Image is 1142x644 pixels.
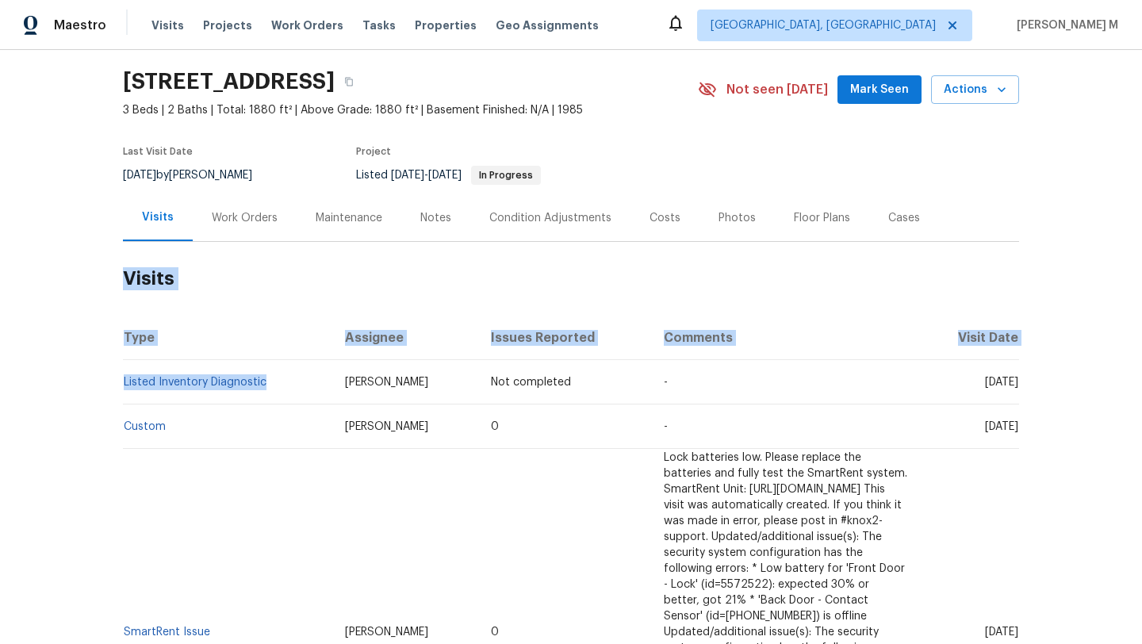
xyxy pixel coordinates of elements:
span: 3 Beds | 2 Baths | Total: 1880 ft² | Above Grade: 1880 ft² | Basement Finished: N/A | 1985 [123,102,698,118]
span: - [664,377,668,388]
span: Maestro [54,17,106,33]
th: Assignee [332,316,478,360]
span: [PERSON_NAME] M [1010,17,1118,33]
span: Last Visit Date [123,147,193,156]
span: In Progress [473,171,539,180]
span: Projects [203,17,252,33]
span: [PERSON_NAME] [345,421,428,432]
span: [DATE] [123,170,156,181]
th: Issues Reported [478,316,652,360]
span: Visits [151,17,184,33]
span: [DATE] [985,421,1018,432]
span: [GEOGRAPHIC_DATA], [GEOGRAPHIC_DATA] [711,17,936,33]
a: Listed Inventory Diagnostic [124,377,266,388]
button: Mark Seen [837,75,922,105]
a: Custom [124,421,166,432]
span: [DATE] [428,170,462,181]
h2: [STREET_ADDRESS] [123,74,335,90]
span: [PERSON_NAME] [345,377,428,388]
span: 0 [491,627,499,638]
div: Notes [420,210,451,226]
button: Copy Address [335,67,363,96]
div: by [PERSON_NAME] [123,166,271,185]
h2: Visits [123,242,1019,316]
button: Actions [931,75,1019,105]
span: Not completed [491,377,571,388]
span: - [664,421,668,432]
span: Actions [944,80,1006,100]
div: Work Orders [212,210,278,226]
span: [DATE] [391,170,424,181]
span: Listed [356,170,541,181]
div: Visits [142,209,174,225]
span: Properties [415,17,477,33]
span: Geo Assignments [496,17,599,33]
span: - [391,170,462,181]
div: Costs [650,210,680,226]
th: Visit Date [920,316,1019,360]
span: 0 [491,421,499,432]
span: Tasks [362,20,396,31]
span: [DATE] [985,627,1018,638]
span: Project [356,147,391,156]
div: Maintenance [316,210,382,226]
span: Work Orders [271,17,343,33]
th: Comments [651,316,920,360]
span: [PERSON_NAME] [345,627,428,638]
span: Not seen [DATE] [726,82,828,98]
span: Mark Seen [850,80,909,100]
th: Type [123,316,332,360]
div: Floor Plans [794,210,850,226]
div: Cases [888,210,920,226]
span: [DATE] [985,377,1018,388]
a: SmartRent Issue [124,627,210,638]
div: Condition Adjustments [489,210,611,226]
div: Photos [719,210,756,226]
